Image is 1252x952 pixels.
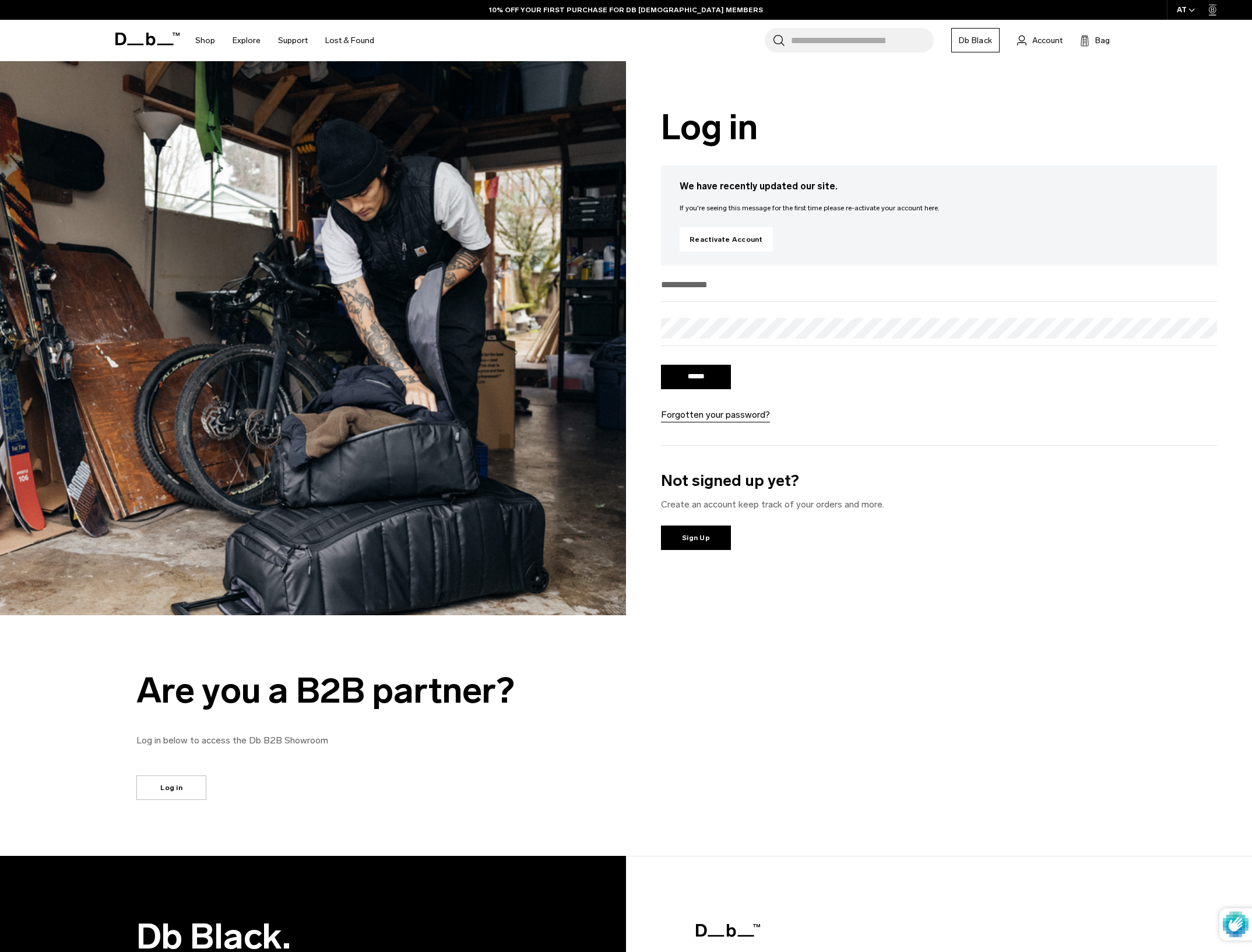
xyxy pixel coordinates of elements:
a: Sign Up [661,526,731,550]
div: Are you a B2B partner? [136,671,661,710]
p: Log in below to access the Db B2B Showroom [136,734,661,748]
a: Account [1017,33,1063,47]
h1: Log in [661,108,1217,147]
nav: Main Navigation [187,20,383,61]
a: Shop [195,20,215,61]
button: Bag [1080,33,1110,47]
p: Create an account keep track of your orders and more. [661,498,1217,512]
a: Reactivate Account [680,227,773,252]
a: 10% OFF YOUR FIRST PURCHASE FOR DB [DEMOGRAPHIC_DATA] MEMBERS [489,5,763,15]
a: Support [278,20,308,61]
h3: Not signed up yet? [661,469,1217,493]
a: Log in [136,775,206,800]
img: Protected by hCaptcha [1223,908,1249,940]
a: Explore [233,20,261,61]
a: Db Black [951,28,1000,52]
p: If you're seeing this message for the first time please re-activate your account here. [680,203,1198,213]
span: Account [1032,34,1063,47]
a: Forgotten your password? [661,408,770,422]
h3: We have recently updated our site. [680,179,1198,193]
a: Lost & Found [325,20,374,61]
span: Bag [1095,34,1110,47]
